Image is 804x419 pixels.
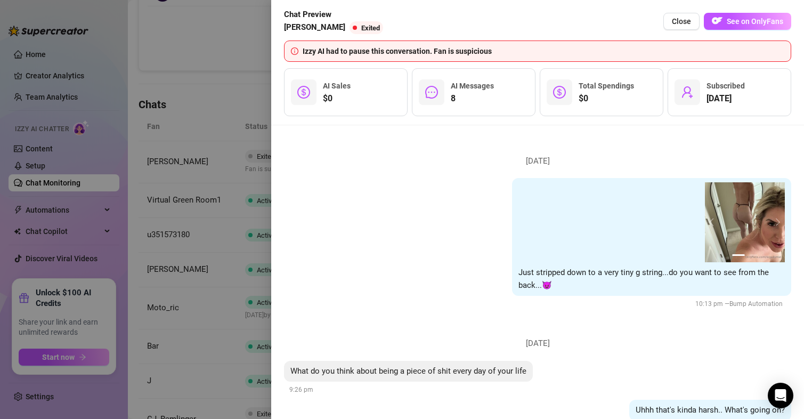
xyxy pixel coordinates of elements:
[323,82,351,90] span: AI Sales
[291,47,298,55] span: info-circle
[297,86,310,99] span: dollar
[772,218,781,227] button: next
[727,17,783,26] span: See on OnlyFans
[518,268,769,290] span: Just stripped down to a very tiny g string...do you want to see from the back...😈
[361,24,380,32] span: Exited
[579,82,634,90] span: Total Spendings
[284,9,387,21] span: Chat Preview
[663,13,700,30] button: Close
[425,86,438,99] span: message
[749,254,758,256] button: 2
[451,92,494,105] span: 8
[712,15,722,26] img: OF
[695,300,786,308] span: 10:13 pm —
[768,383,793,408] div: Open Intercom Messenger
[518,337,558,350] span: [DATE]
[290,366,526,376] span: What do you think about being a piece of shit every day of your life
[709,218,718,227] button: prev
[289,386,313,393] span: 9:26 pm
[706,82,745,90] span: Subscribed
[729,300,783,308] span: Bump Automation
[451,82,494,90] span: AI Messages
[704,13,791,30] button: OFSee on OnlyFans
[303,45,784,57] div: Izzy AI had to pause this conversation. Fan is suspicious
[672,17,691,26] span: Close
[706,92,745,105] span: [DATE]
[323,92,351,105] span: $0
[284,21,345,34] span: [PERSON_NAME]
[553,86,566,99] span: dollar
[681,86,694,99] span: user-add
[636,405,785,415] span: Uhhh that's kinda harsh.. What's going on?
[518,155,558,168] span: [DATE]
[705,182,785,262] img: media
[579,92,634,105] span: $0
